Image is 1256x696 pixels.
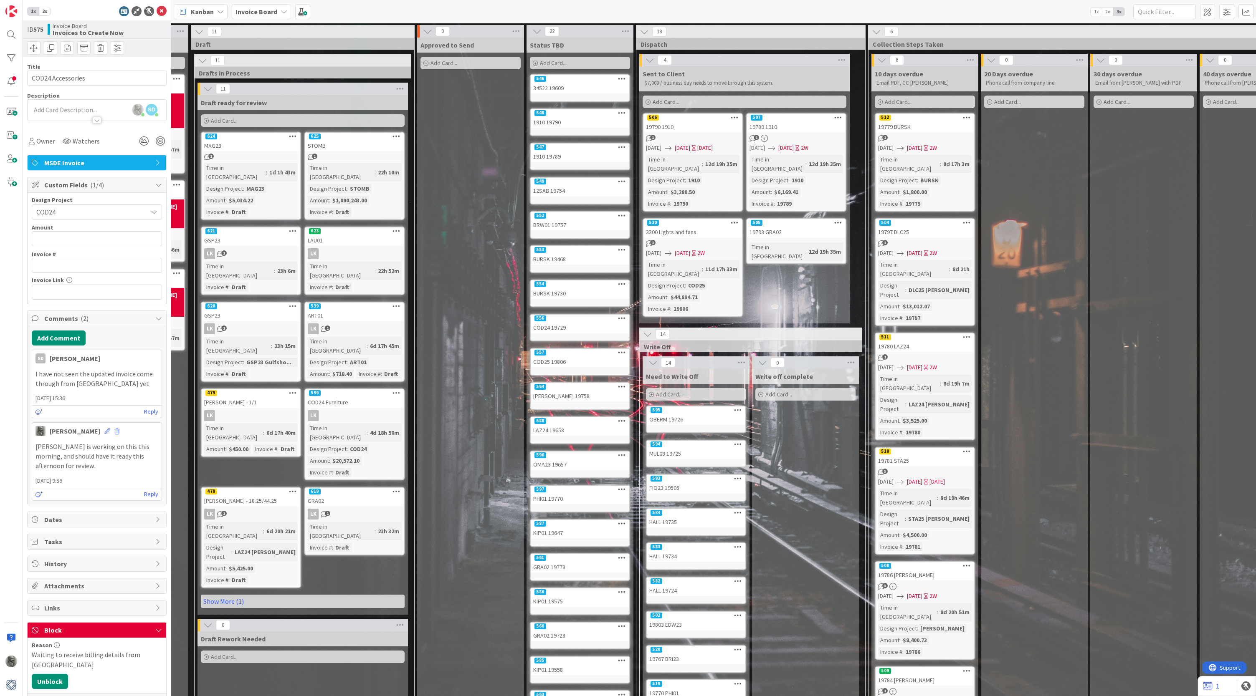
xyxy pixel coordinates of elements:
[929,249,937,257] div: 2W
[204,184,243,193] div: Design Project
[643,219,742,227] div: 530
[202,488,300,506] div: 478[PERSON_NAME] - 18.25/44.25
[32,224,53,231] label: Amount
[534,247,546,253] div: 553
[647,115,659,121] div: 506
[647,441,745,459] div: 594MUL03 19725
[531,246,629,254] div: 553
[790,176,805,185] div: 1910
[697,249,705,257] div: 2W
[775,199,794,208] div: 19789
[531,588,629,607] div: 586KIP01 19575
[658,55,672,65] span: 4
[807,247,843,256] div: 12d 19h 35m
[211,653,238,661] span: Add Card...
[44,180,151,190] span: Custom Fields
[1095,80,1192,86] p: Email from [PERSON_NAME] with PDF
[669,187,697,197] div: $3,280.50
[333,207,352,217] div: Draft
[27,24,43,34] span: ID
[73,136,100,146] span: Watchers
[646,176,685,185] div: Design Project
[530,41,564,49] span: Status TBD
[750,242,805,261] div: Time in [GEOGRAPHIC_DATA]
[771,187,772,197] span: :
[747,121,846,132] div: 19789 1910
[878,249,894,257] span: [DATE]
[531,315,629,333] div: 556COD24 19729
[531,219,629,230] div: BRW01 19757
[646,155,702,173] div: Time in [GEOGRAPHIC_DATA]
[531,623,629,630] div: 560
[201,98,267,107] span: Draft ready for review
[531,486,629,504] div: 597PHI01 19770
[643,70,685,78] span: Sent to Client
[901,187,929,197] div: $1,800.00
[531,109,629,117] div: 548
[876,333,974,341] div: 511
[531,657,629,675] div: 585KIP01 19558
[890,55,904,65] span: 6
[540,59,567,67] span: Add Card...
[647,646,745,664] div: 52019767 BRI23
[751,115,762,121] div: 507
[53,23,124,29] span: Invoice Board
[144,489,158,499] a: Reply
[230,207,248,217] div: Draft
[202,140,300,151] div: MAG23
[754,135,759,140] span: 1
[32,197,162,203] div: Design Project
[986,80,1083,86] p: Phone call from company line
[202,389,300,397] div: 479
[208,154,214,159] span: 2
[308,184,347,193] div: Design Project
[545,26,559,36] span: 22
[204,248,215,259] div: LK
[685,176,686,185] span: :
[878,176,917,185] div: Design Project
[32,330,86,345] button: Add Comment
[805,159,807,169] span: :
[347,184,348,193] span: :
[641,40,855,48] span: Dispatch
[647,406,745,414] div: 595
[531,151,629,162] div: 1910 19789
[876,114,974,132] div: 51219779 BURSK
[647,406,745,425] div: 595OBERM 19726
[18,1,38,11] span: Support
[531,246,629,265] div: 553BURSK 19468
[1213,98,1240,106] span: Add Card...
[531,349,629,367] div: 557COD25 19806
[878,144,894,152] span: [DATE]
[308,163,375,182] div: Time in [GEOGRAPHIC_DATA]
[202,509,300,519] div: LK
[876,448,974,466] div: 51019781 STA25
[750,176,788,185] div: Design Project
[305,133,404,151] div: 625STOMB
[750,155,805,173] div: Time in [GEOGRAPHIC_DATA]
[531,417,629,425] div: 588
[199,69,400,77] span: Drafts in Process
[882,135,888,140] span: 2
[531,588,629,596] div: 586
[929,144,937,152] div: 2W
[876,227,974,237] div: 19797 DLC25
[531,383,629,401] div: 564[PERSON_NAME] 19758
[531,75,629,93] div: 54634522 19609
[32,674,68,689] button: Unblock
[531,212,629,230] div: 552BRW01 19757
[202,389,300,408] div: 479[PERSON_NAME] - 1/1
[643,121,742,132] div: 19790 1910
[305,133,404,140] div: 625
[650,240,656,245] span: 1
[210,55,225,66] span: 11
[146,104,157,116] span: SD
[650,135,656,140] span: 1
[531,212,629,219] div: 552
[899,187,901,197] span: :
[244,184,266,193] div: MAG23
[878,155,940,173] div: Time in [GEOGRAPHIC_DATA]
[211,117,238,124] span: Add Card...
[643,114,742,132] div: 50619790 1910
[531,451,629,470] div: 596OMA23 19657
